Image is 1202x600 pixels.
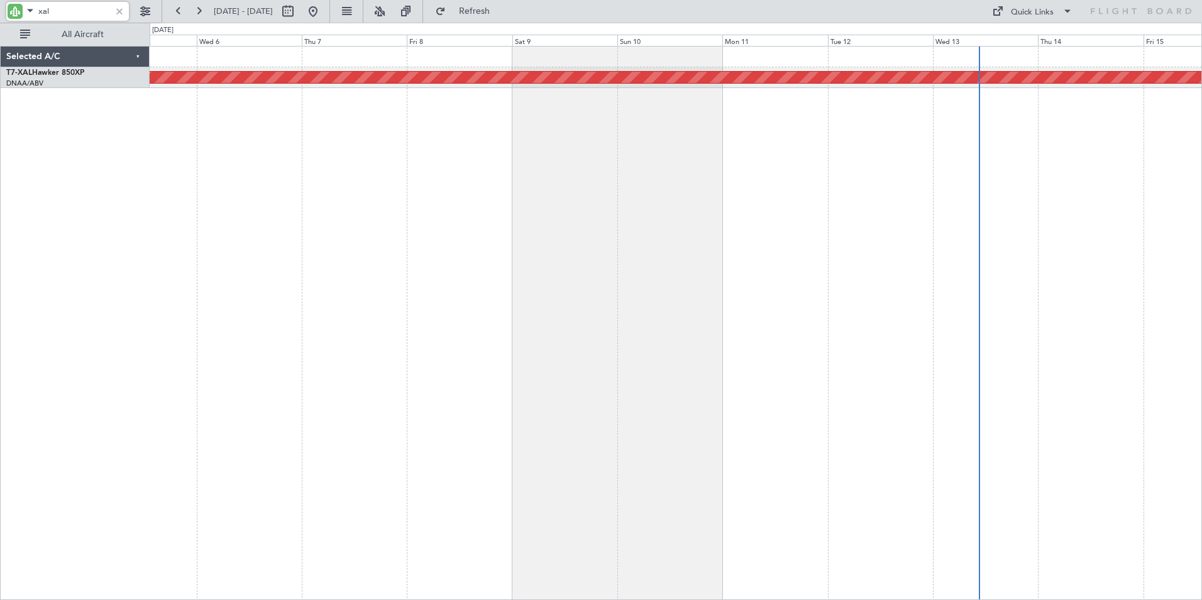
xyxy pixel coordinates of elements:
button: All Aircraft [14,25,136,45]
span: All Aircraft [33,30,133,39]
div: Thu 7 [302,35,407,46]
span: [DATE] - [DATE] [214,6,273,17]
input: A/C (Reg. or Type) [38,2,111,21]
div: [DATE] [152,25,174,36]
div: Sat 9 [512,35,617,46]
div: Thu 14 [1038,35,1143,46]
div: Wed 13 [933,35,1038,46]
div: Quick Links [1011,6,1054,19]
div: Mon 11 [722,35,827,46]
span: Refresh [448,7,501,16]
div: Fri 8 [407,35,512,46]
div: Wed 6 [197,35,302,46]
button: Quick Links [986,1,1079,21]
a: T7-XALHawker 850XP [6,69,84,77]
div: Sun 10 [617,35,722,46]
span: T7-XAL [6,69,32,77]
div: Tue 12 [828,35,933,46]
a: DNAA/ABV [6,79,43,88]
button: Refresh [429,1,505,21]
